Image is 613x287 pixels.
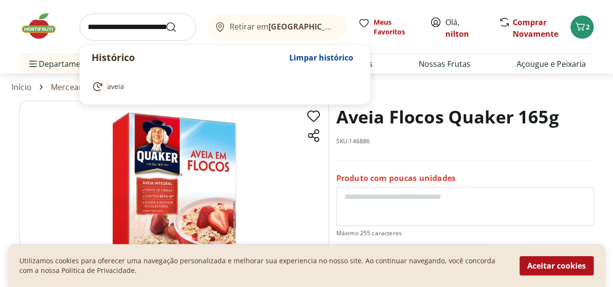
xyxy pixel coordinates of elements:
p: Histórico [92,51,284,64]
p: SKU: 146886 [336,137,370,145]
span: 2 [586,22,590,31]
a: nilton [445,29,469,39]
a: Mercearia [51,83,88,91]
button: Retirar em[GEOGRAPHIC_DATA]/[GEOGRAPHIC_DATA] [208,14,346,41]
p: Produto com poucas unidades [336,173,456,183]
span: Olá, [445,16,488,40]
a: aveia [92,81,354,92]
button: Submit Search [165,21,189,33]
p: Utilizamos cookies para oferecer uma navegação personalizada e melhorar sua experiencia no nosso ... [19,256,508,275]
a: Meus Favoritos [358,17,418,37]
a: Comprar Novamente [513,17,558,39]
span: Retirar em [230,22,337,31]
h1: Aveia Flocos Quaker 165g [336,101,559,134]
a: Início [12,83,31,91]
a: Nossas Frutas [419,58,471,70]
button: Menu [27,52,39,76]
img: Hortifruti [19,12,68,41]
a: Açougue e Peixaria [517,58,586,70]
span: aveia [107,82,124,91]
button: Limpar histórico [284,46,358,69]
span: Meus Favoritos [374,17,418,37]
button: Carrinho [570,15,594,39]
button: Aceitar cookies [519,256,594,275]
span: Departamentos [27,52,97,76]
b: [GEOGRAPHIC_DATA]/[GEOGRAPHIC_DATA] [268,21,432,32]
input: search [79,14,196,41]
span: Limpar histórico [289,54,353,61]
